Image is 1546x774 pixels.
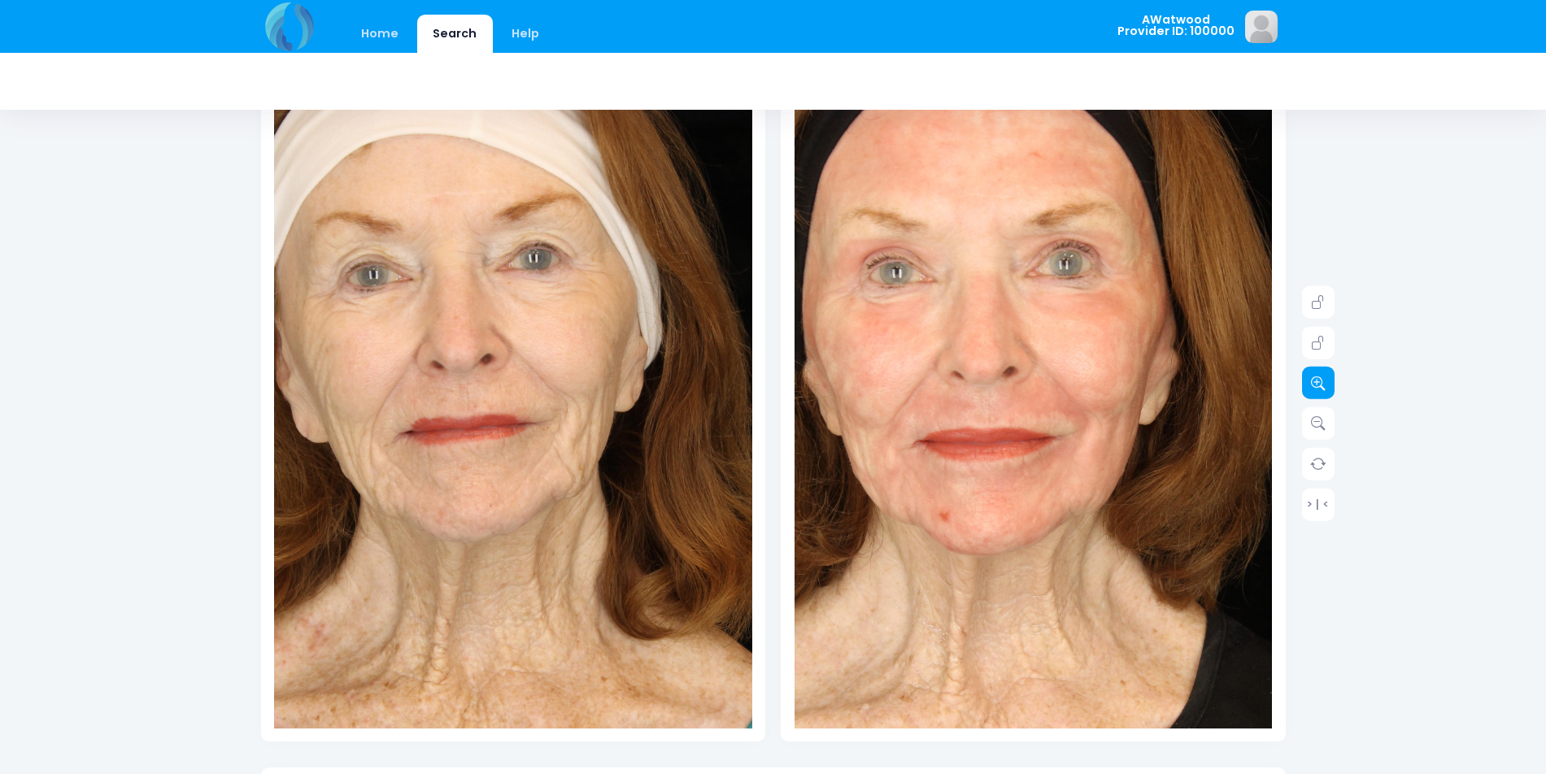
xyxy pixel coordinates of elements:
span: AWatwood Provider ID: 100000 [1117,14,1235,37]
a: Help [495,15,555,53]
img: image [1245,11,1278,43]
a: Search [417,15,493,53]
a: > | < [1302,488,1335,520]
a: Home [346,15,415,53]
